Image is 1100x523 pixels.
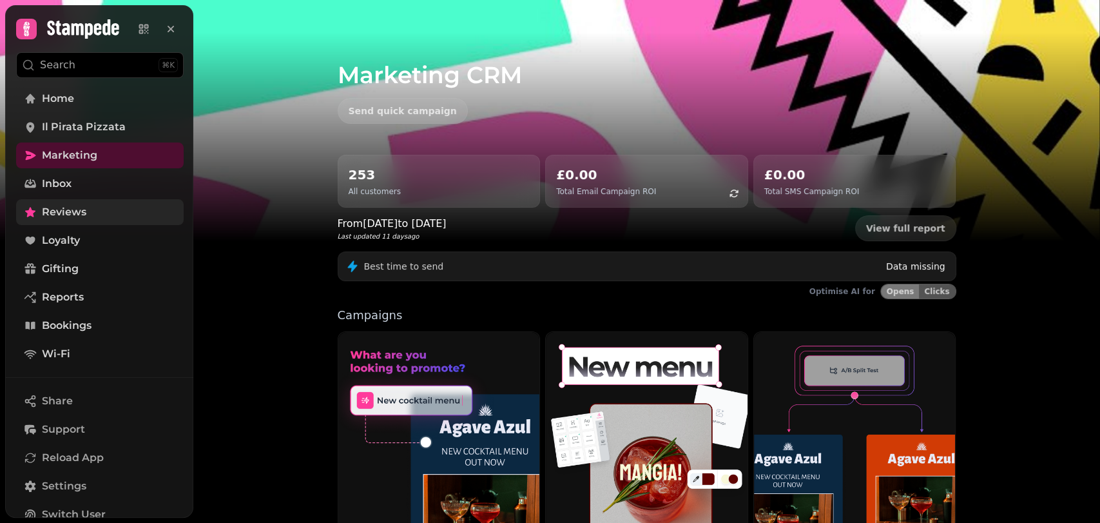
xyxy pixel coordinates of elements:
[338,232,447,241] p: Last updated 11 days ago
[42,176,72,192] span: Inbox
[16,199,184,225] a: Reviews
[16,417,184,442] button: Support
[338,310,956,321] p: Campaigns
[16,114,184,140] a: Il Pirata Pizzata
[16,171,184,197] a: Inbox
[16,143,184,168] a: Marketing
[809,286,875,297] p: Optimise AI for
[159,58,178,72] div: ⌘K
[16,284,184,310] a: Reports
[364,260,444,273] p: Best time to send
[338,31,956,88] h1: Marketing CRM
[338,216,447,232] p: From [DATE] to [DATE]
[42,233,80,248] span: Loyalty
[855,215,956,241] a: View full report
[16,473,184,499] a: Settings
[16,341,184,367] a: Wi-Fi
[16,228,184,253] a: Loyalty
[42,318,92,333] span: Bookings
[42,422,85,437] span: Support
[42,290,84,305] span: Reports
[42,507,106,522] span: Switch User
[42,479,86,494] span: Settings
[42,346,70,362] span: Wi-Fi
[349,186,401,197] p: All customers
[881,284,920,299] button: Opens
[349,166,401,184] h2: 253
[42,204,86,220] span: Reviews
[723,183,745,204] button: refresh
[42,450,104,466] span: Reload App
[887,288,914,295] span: Opens
[919,284,955,299] button: Clicks
[42,148,97,163] span: Marketing
[16,52,184,78] button: Search⌘K
[16,445,184,471] button: Reload App
[16,86,184,112] a: Home
[764,166,859,184] h2: £0.00
[886,260,945,273] p: Data missing
[349,106,457,115] span: Send quick campaign
[40,57,75,73] p: Search
[556,166,656,184] h2: £0.00
[42,91,74,106] span: Home
[42,119,126,135] span: Il Pirata Pizzata
[16,313,184,339] a: Bookings
[556,186,656,197] p: Total Email Campaign ROI
[764,186,859,197] p: Total SMS Campaign ROI
[42,261,79,277] span: Gifting
[338,98,468,124] button: Send quick campaign
[924,288,949,295] span: Clicks
[16,388,184,414] button: Share
[16,256,184,282] a: Gifting
[42,393,73,409] span: Share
